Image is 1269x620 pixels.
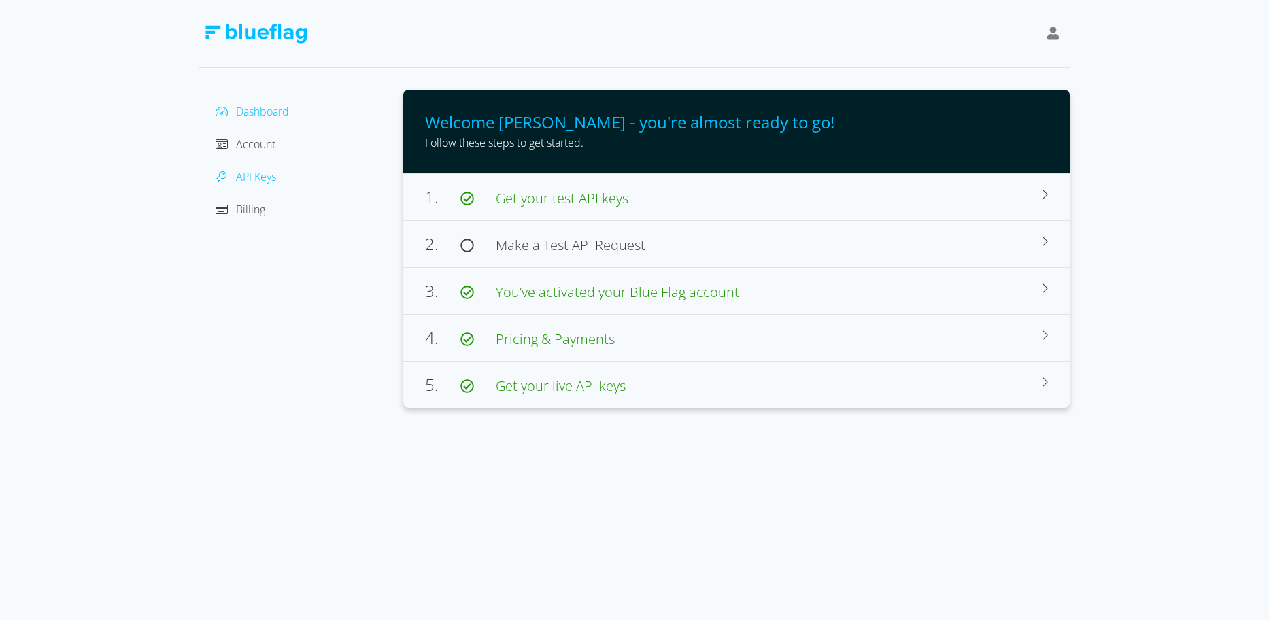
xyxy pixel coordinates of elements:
[216,202,265,217] a: Billing
[205,24,307,44] img: Blue Flag Logo
[236,169,276,184] span: API Keys
[425,326,460,349] span: 4.
[425,135,583,150] span: Follow these steps to get started.
[496,189,628,207] span: Get your test API keys
[236,202,265,217] span: Billing
[425,279,460,302] span: 3.
[496,236,645,254] span: Make a Test API Request
[425,186,460,208] span: 1.
[236,137,275,152] span: Account
[216,104,289,119] a: Dashboard
[425,373,460,396] span: 5.
[236,104,289,119] span: Dashboard
[425,232,460,255] span: 2.
[496,283,739,301] span: You’ve activated your Blue Flag account
[496,377,626,395] span: Get your live API keys
[496,330,615,348] span: Pricing & Payments
[216,137,275,152] a: Account
[425,111,834,133] span: Welcome [PERSON_NAME] - you're almost ready to go!
[216,169,276,184] a: API Keys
